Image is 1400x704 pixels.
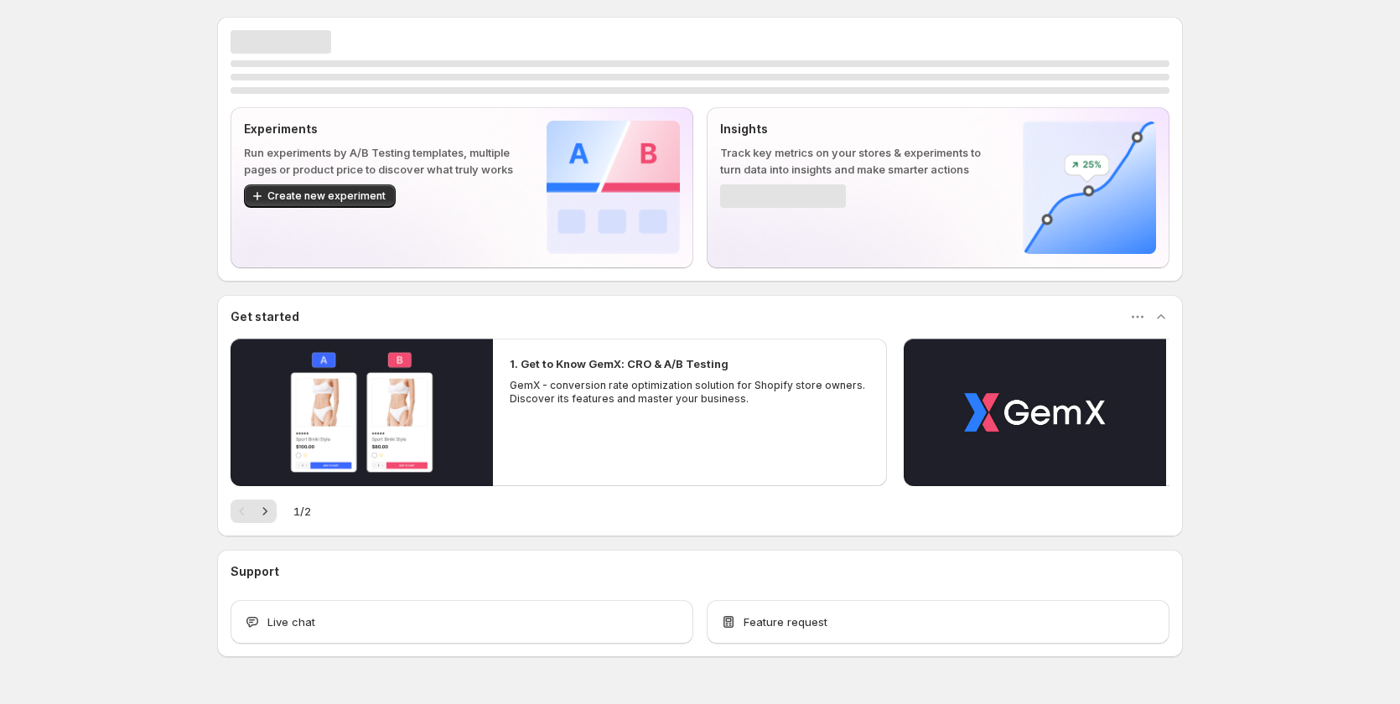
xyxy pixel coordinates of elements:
[267,613,315,630] span: Live chat
[904,339,1166,486] button: Play video
[231,339,493,486] button: Play video
[744,613,827,630] span: Feature request
[231,563,279,580] h3: Support
[293,503,311,520] span: 1 / 2
[231,308,299,325] h3: Get started
[231,500,277,523] nav: Pagination
[510,379,870,406] p: GemX - conversion rate optimization solution for Shopify store owners. Discover its features and ...
[267,189,386,203] span: Create new experiment
[244,144,520,178] p: Run experiments by A/B Testing templates, multiple pages or product price to discover what truly ...
[720,144,996,178] p: Track key metrics on your stores & experiments to turn data into insights and make smarter actions
[547,121,680,254] img: Experiments
[244,121,520,137] p: Experiments
[720,121,996,137] p: Insights
[244,184,396,208] button: Create new experiment
[510,355,729,372] h2: 1. Get to Know GemX: CRO & A/B Testing
[1023,121,1156,254] img: Insights
[253,500,277,523] button: Next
